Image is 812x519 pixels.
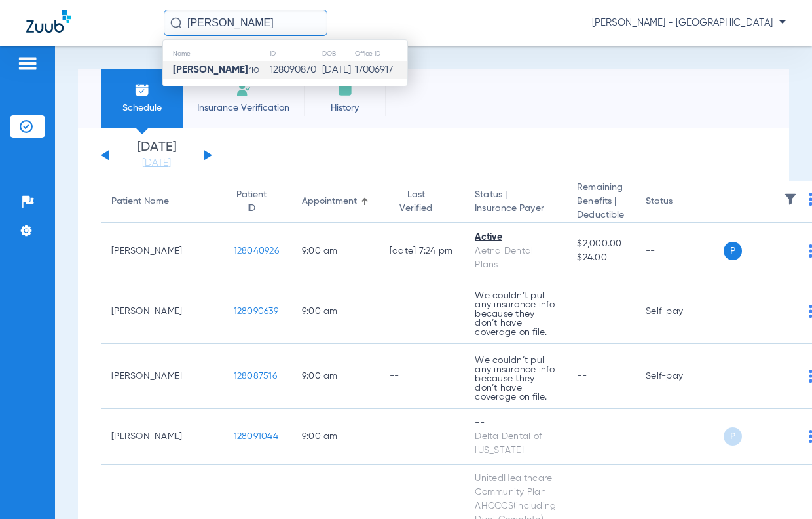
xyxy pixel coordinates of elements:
div: Patient Name [111,195,169,208]
span: 128091044 [234,432,278,441]
td: Self-pay [635,279,724,344]
li: [DATE] [117,141,196,170]
div: Last Verified [390,188,443,216]
td: [PERSON_NAME] [101,279,223,344]
img: Schedule [134,82,150,98]
img: filter.svg [784,193,797,206]
div: -- [475,416,556,430]
div: Patient ID [234,188,281,216]
span: -- [577,432,587,441]
td: -- [379,279,465,344]
th: Office ID [354,47,407,61]
img: Search Icon [170,17,182,29]
img: hamburger-icon [17,56,38,71]
span: $24.00 [577,251,625,265]
img: Manual Insurance Verification [236,82,251,98]
th: Name [163,47,269,61]
span: -- [577,307,587,316]
td: -- [379,409,465,465]
td: Self-pay [635,344,724,409]
div: Delta Dental of [US_STATE] [475,430,556,457]
span: $2,000.00 [577,237,625,251]
img: Zuub Logo [26,10,71,33]
span: Deductible [577,208,625,222]
span: Schedule [111,102,173,115]
p: We couldn’t pull any insurance info because they don’t have coverage on file. [475,291,556,337]
span: rio [173,65,259,75]
p: We couldn’t pull any insurance info because they don’t have coverage on file. [475,356,556,402]
td: [DATE] 7:24 PM [379,223,465,279]
iframe: Chat Widget [747,456,812,519]
div: Appointment [302,195,357,208]
span: 128040926 [234,246,279,256]
th: Status | [464,181,566,223]
img: History [337,82,353,98]
td: 9:00 AM [291,279,379,344]
span: P [724,242,742,260]
td: 9:00 AM [291,409,379,465]
th: ID [269,47,322,61]
span: [PERSON_NAME] - [GEOGRAPHIC_DATA] [592,16,786,29]
div: Patient ID [234,188,269,216]
th: Status [635,181,724,223]
div: Last Verified [390,188,454,216]
td: 17006917 [354,61,407,79]
div: Aetna Dental Plans [475,244,556,272]
td: 128090870 [269,61,322,79]
span: -- [577,372,587,381]
th: Remaining Benefits | [566,181,635,223]
span: 128087516 [234,372,277,381]
td: [PERSON_NAME] [101,409,223,465]
td: 9:00 AM [291,344,379,409]
td: [PERSON_NAME] [101,223,223,279]
td: -- [635,223,724,279]
strong: [PERSON_NAME] [173,65,248,75]
div: Patient Name [111,195,213,208]
span: Insurance Payer [475,202,556,216]
span: History [314,102,376,115]
a: [DATE] [117,157,196,170]
div: Active [475,231,556,244]
td: [PERSON_NAME] [101,344,223,409]
td: [DATE] [322,61,354,79]
input: Search for patients [164,10,327,36]
span: 128090639 [234,307,278,316]
div: Appointment [302,195,369,208]
span: P [724,427,742,446]
th: DOB [322,47,354,61]
td: 9:00 AM [291,223,379,279]
td: -- [635,409,724,465]
td: -- [379,344,465,409]
span: Insurance Verification [193,102,294,115]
